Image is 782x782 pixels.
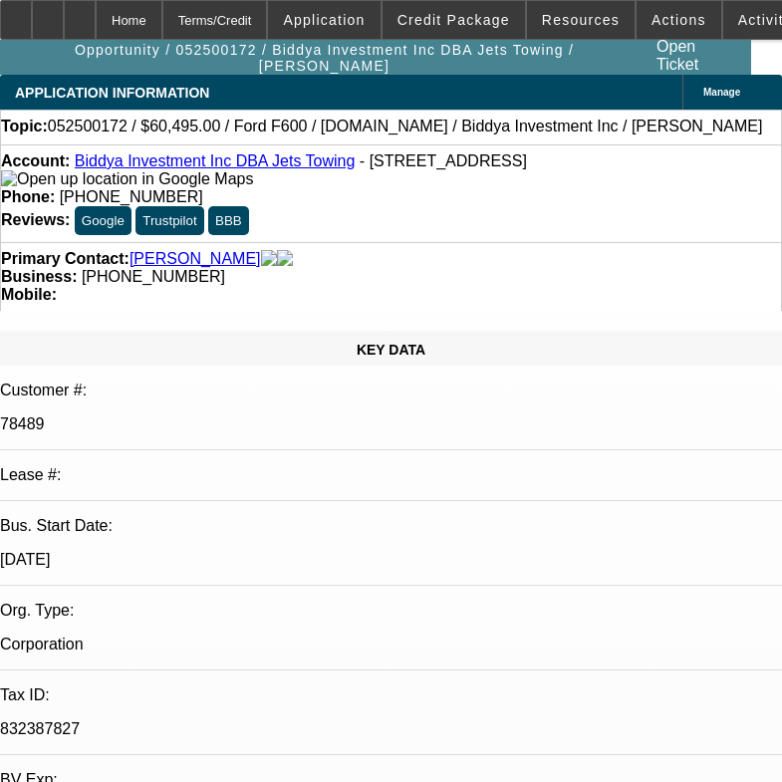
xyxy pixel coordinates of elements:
[130,250,261,268] a: [PERSON_NAME]
[1,170,253,187] a: View Google Maps
[82,268,225,285] span: [PHONE_NUMBER]
[637,1,721,39] button: Actions
[15,85,209,101] span: APPLICATION INFORMATION
[1,268,77,285] strong: Business:
[261,250,277,268] img: facebook-icon.png
[75,152,356,169] a: Biddya Investment Inc DBA Jets Towing
[1,211,70,228] strong: Reviews:
[357,342,425,358] span: KEY DATA
[75,206,131,235] button: Google
[527,1,635,39] button: Resources
[652,12,706,28] span: Actions
[542,12,620,28] span: Resources
[649,30,749,82] a: Open Ticket
[1,118,48,135] strong: Topic:
[277,250,293,268] img: linkedin-icon.png
[1,152,70,169] strong: Account:
[1,170,253,188] img: Open up location in Google Maps
[1,250,130,268] strong: Primary Contact:
[1,286,57,303] strong: Mobile:
[8,42,641,74] span: Opportunity / 052500172 / Biddya Investment Inc DBA Jets Towing / [PERSON_NAME]
[703,87,740,98] span: Manage
[397,12,510,28] span: Credit Package
[383,1,525,39] button: Credit Package
[283,12,365,28] span: Application
[1,188,55,205] strong: Phone:
[208,206,249,235] button: BBB
[268,1,380,39] button: Application
[360,152,527,169] span: - [STREET_ADDRESS]
[135,206,203,235] button: Trustpilot
[48,118,763,135] span: 052500172 / $60,495.00 / Ford F600 / [DOMAIN_NAME] / Biddya Investment Inc / [PERSON_NAME]
[60,188,203,205] span: [PHONE_NUMBER]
